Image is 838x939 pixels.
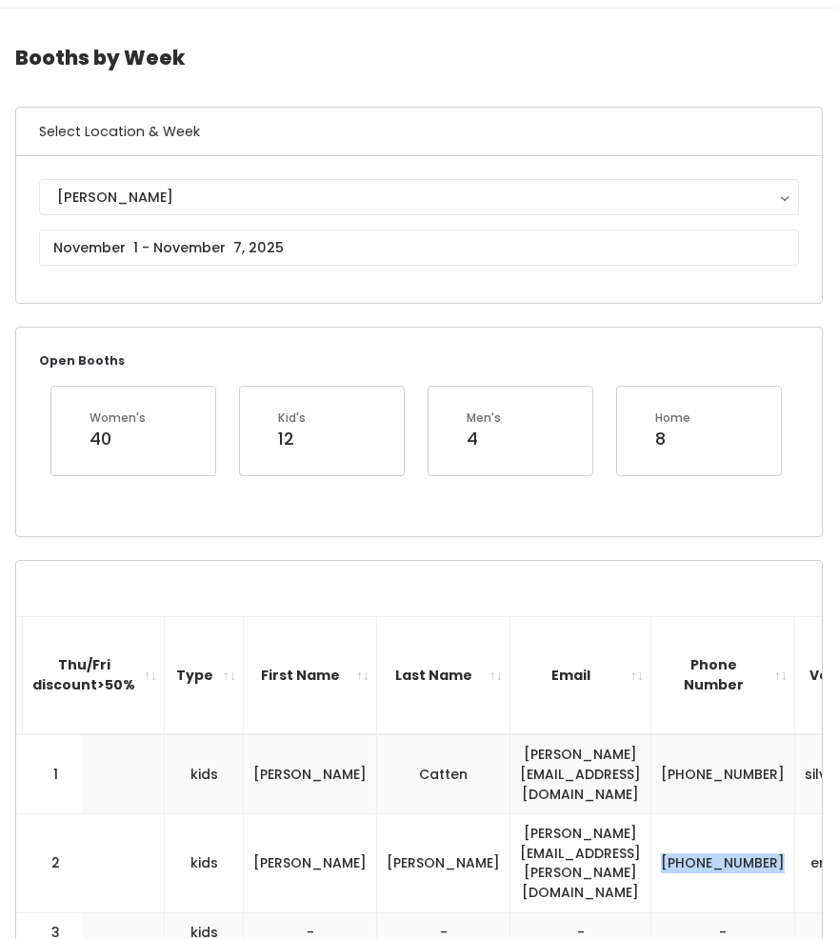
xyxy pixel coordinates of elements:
[16,734,83,813] td: 1
[510,814,651,912] td: [PERSON_NAME][EMAIL_ADDRESS][PERSON_NAME][DOMAIN_NAME]
[651,734,795,813] td: [PHONE_NUMBER]
[655,410,690,427] div: Home
[467,427,501,451] div: 4
[467,410,501,427] div: Men's
[39,179,799,215] button: [PERSON_NAME]
[510,616,651,734] th: Email: activate to sort column ascending
[510,734,651,813] td: [PERSON_NAME][EMAIL_ADDRESS][DOMAIN_NAME]
[165,616,244,734] th: Type: activate to sort column ascending
[377,734,510,813] td: Catten
[15,31,823,84] h4: Booths by Week
[377,814,510,912] td: [PERSON_NAME]
[90,427,146,451] div: 40
[57,187,781,208] div: [PERSON_NAME]
[651,616,795,734] th: Phone Number: activate to sort column ascending
[16,108,822,156] h6: Select Location & Week
[39,230,799,266] input: November 1 - November 7, 2025
[278,427,306,451] div: 12
[165,734,244,813] td: kids
[278,410,306,427] div: Kid's
[244,616,377,734] th: First Name: activate to sort column ascending
[377,616,510,734] th: Last Name: activate to sort column ascending
[90,410,146,427] div: Women's
[244,814,377,912] td: [PERSON_NAME]
[651,814,795,912] td: [PHONE_NUMBER]
[655,427,690,451] div: 8
[23,616,165,734] th: Thu/Fri discount&gt;50%: activate to sort column ascending
[165,814,244,912] td: kids
[16,814,83,912] td: 2
[244,734,377,813] td: [PERSON_NAME]
[39,352,125,369] small: Open Booths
